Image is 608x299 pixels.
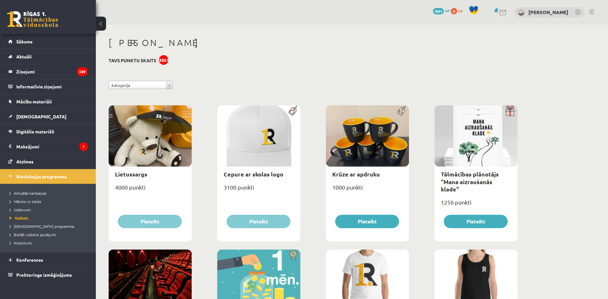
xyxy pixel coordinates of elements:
[433,8,450,13] a: 3061 mP
[8,64,88,79] a: Ziņojumi259
[326,182,409,198] div: 1000 punkti
[8,267,88,282] a: Proktoringa izmēģinājums
[16,54,32,59] span: Aktuāli
[10,215,89,221] a: Veikals
[16,39,33,44] span: Sākums
[16,64,88,79] legend: Ziņojumi
[10,215,28,221] span: Veikals
[435,197,518,213] div: 1250 punkti
[118,215,182,228] button: Pieteikt
[458,8,462,13] span: xp
[286,250,300,260] img: Atlaide
[395,105,409,116] img: Populāra prece
[16,129,54,134] span: Digitālie materiāli
[16,159,34,164] span: Atzīmes
[16,257,43,263] span: Konferences
[16,174,67,179] span: Motivācijas programma
[528,9,568,15] a: [PERSON_NAME]
[433,8,444,14] span: 3061
[8,94,88,109] a: Mācību materiāli
[10,190,89,196] a: Aktuālās kampaņas
[112,81,164,89] span: Kategorija
[159,55,168,65] div: 3061
[8,34,88,49] a: Sākums
[109,182,192,198] div: 4000 punkti
[10,240,32,245] span: Noteikumi
[109,81,173,89] a: Kategorija
[8,124,88,139] a: Digitālie materiāli
[10,223,89,229] a: [DEMOGRAPHIC_DATA] programma
[8,139,88,154] a: Maksājumi1
[10,207,89,213] a: Uzdevumi
[16,114,66,119] span: [DEMOGRAPHIC_DATA]
[445,8,450,13] span: mP
[335,215,399,228] button: Pieteikt
[224,170,283,178] a: Cepure ar skolas logo
[8,109,88,124] a: [DEMOGRAPHIC_DATA]
[16,272,72,278] span: Proktoringa izmēģinājums
[16,99,52,104] span: Mācību materiāli
[332,170,380,178] a: Krūze ar apdruku
[10,207,31,212] span: Uzdevumi
[10,191,46,196] span: Aktuālās kampaņas
[518,10,524,16] img: Ieva Skadiņa
[451,8,457,14] span: 0
[286,105,300,116] img: Populāra prece
[109,58,156,63] h3: Tavs punktu skaits
[10,199,41,204] span: Mācies un ziedo
[16,79,88,94] legend: Informatīvie ziņojumi
[451,8,466,13] a: 0 xp
[217,182,300,198] div: 3100 punkti
[503,105,518,116] img: Dāvana ar pārsteigumu
[77,67,88,76] i: 259
[8,169,88,184] a: Motivācijas programma
[8,79,88,94] a: Informatīvie ziņojumi
[10,240,89,246] a: Noteikumi
[10,232,56,237] span: Biežāk uzdotie jautājumi
[10,224,74,229] span: [DEMOGRAPHIC_DATA] programma
[444,215,508,228] button: Pieteikt
[109,37,518,48] h1: [PERSON_NAME]
[8,49,88,64] a: Aktuāli
[10,198,89,204] a: Mācies un ziedo
[16,139,88,154] legend: Maksājumi
[7,11,58,27] a: Rīgas 1. Tālmācības vidusskola
[115,170,147,178] a: Lietussargs
[227,215,290,228] button: Pieteikt
[8,154,88,169] a: Atzīmes
[8,252,88,267] a: Konferences
[10,232,89,237] a: Biežāk uzdotie jautājumi
[79,142,88,151] i: 1
[441,170,499,193] a: Tālmācības plānotājs "Mana aizraušanās klade"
